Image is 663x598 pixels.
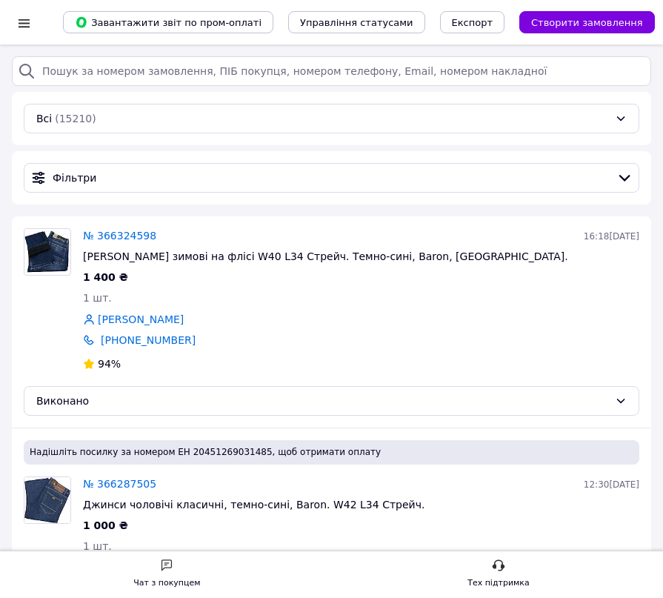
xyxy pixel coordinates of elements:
button: Експорт [440,11,505,33]
button: Створити замовлення [519,11,655,33]
a: Фото товару [24,228,71,276]
button: Завантажити звіт по пром-оплаті [63,11,273,33]
span: Управління статусами [300,17,413,28]
span: Експорт [452,17,493,28]
a: № 366287505 [83,478,156,490]
div: Тех підтримка [467,576,530,591]
img: Фото товару [24,230,70,273]
a: № 366324598 [83,230,156,242]
span: 94% [98,358,121,370]
img: Фото товару [24,477,70,523]
span: [PERSON_NAME] зимові на флісі W40 L34 Стрейч. Темно-сині, Baron, [GEOGRAPHIC_DATA]. [83,250,568,262]
div: Виконано [36,393,609,409]
button: Управління статусами [288,11,425,33]
span: Фільтри [53,170,610,185]
a: [PHONE_NUMBER] [101,334,196,346]
a: Створити замовлення [504,16,655,27]
a: [PERSON_NAME] [98,312,184,327]
div: Чат з покупцем [133,576,200,591]
span: 1 шт. [83,540,112,552]
span: 16:18[DATE] [584,231,639,242]
a: Фото товару [24,476,71,524]
span: Джинси чоловічі класичні, темно-сині, Baron. W42 L34 Стрейч. [83,499,424,511]
span: 1 400 ₴ [83,271,128,283]
span: 12:30[DATE] [584,479,639,490]
span: 1 шт. [83,292,112,304]
span: Створити замовлення [531,17,643,28]
span: 1 000 ₴ [83,519,128,531]
span: Завантажити звіт по пром-оплаті [75,16,261,29]
span: Надішліть посилку за номером ЕН 20451269031485, щоб отримати оплату [30,446,633,459]
input: Пошук за номером замовлення, ПІБ покупця, номером телефону, Email, номером накладної [12,56,651,86]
